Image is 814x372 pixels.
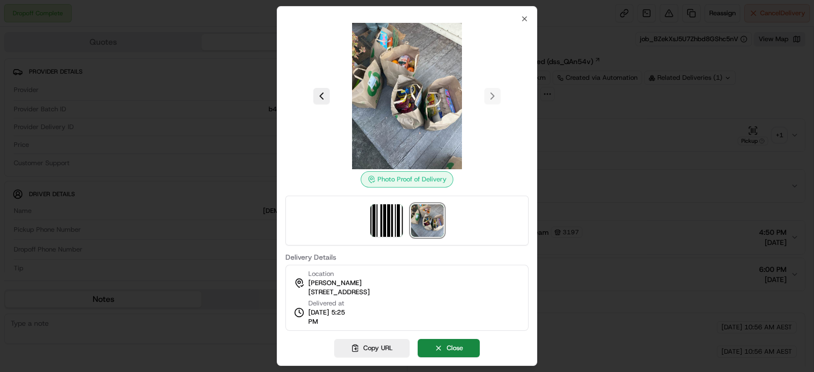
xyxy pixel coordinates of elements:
[370,204,403,237] img: barcode_scan_on_pickup image
[334,339,410,357] button: Copy URL
[308,308,355,326] span: [DATE] 5:25 PM
[334,23,480,169] img: photo_proof_of_delivery image
[285,254,529,261] label: Delivery Details
[308,278,362,288] span: [PERSON_NAME]
[308,299,355,308] span: Delivered at
[308,288,370,297] span: [STREET_ADDRESS]
[411,204,444,237] img: photo_proof_of_delivery image
[418,339,480,357] button: Close
[308,269,334,278] span: Location
[361,171,453,188] div: Photo Proof of Delivery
